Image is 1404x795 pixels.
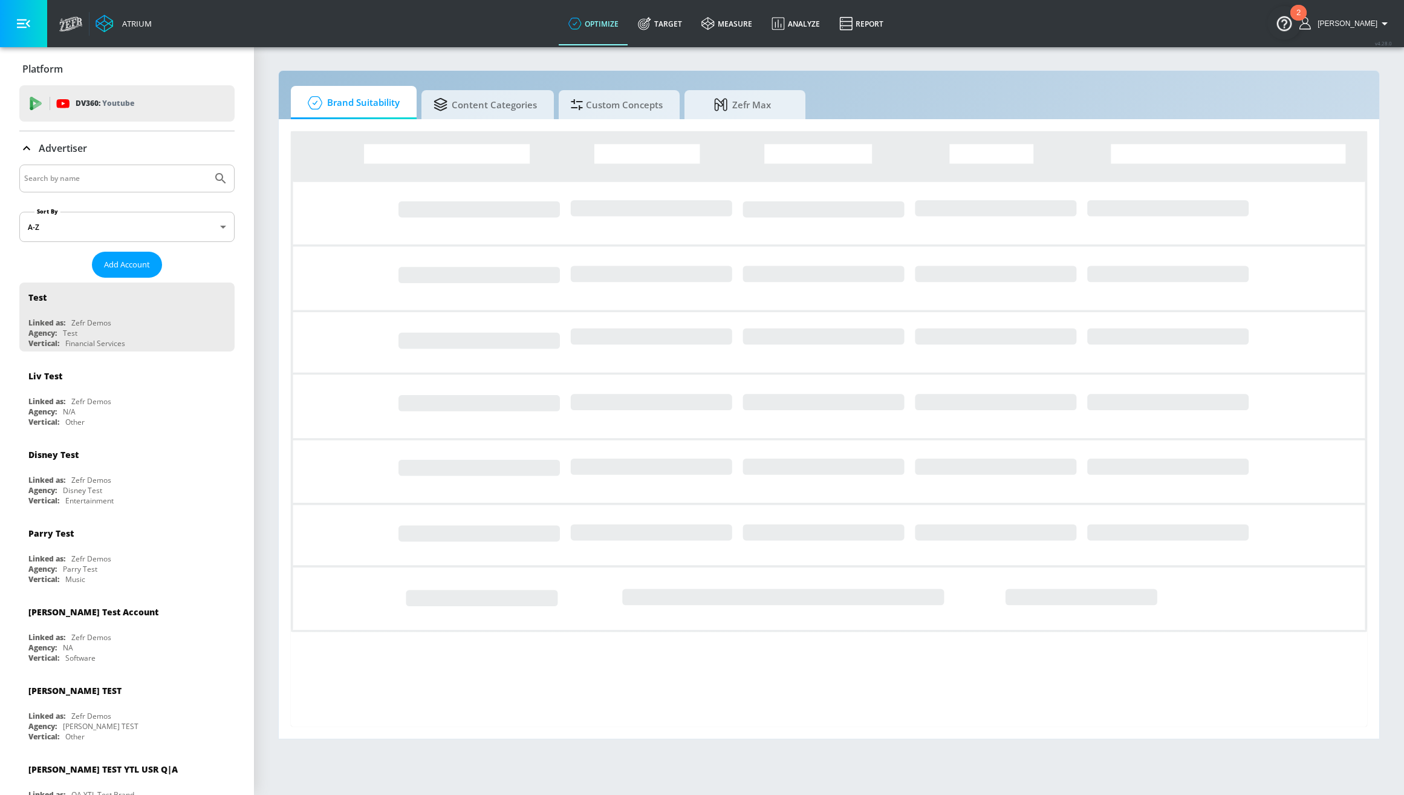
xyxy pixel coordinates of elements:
[28,653,59,663] div: Vertical:
[1313,19,1377,28] span: login as: jorge.cabral@zefr.com
[63,328,77,338] div: Test
[434,90,537,119] span: Content Categories
[65,338,125,348] div: Financial Services
[24,171,207,186] input: Search by name
[19,676,235,745] div: [PERSON_NAME] TESTLinked as:Zefr DemosAgency:[PERSON_NAME] TESTVertical:Other
[28,496,59,506] div: Vertical:
[65,496,114,506] div: Entertainment
[102,97,134,110] p: Youtube
[28,328,57,338] div: Agency:
[28,370,62,382] div: Liv Test
[19,597,235,666] div: [PERSON_NAME] Test AccountLinked as:Zefr DemosAgency:NAVertical:Software
[19,519,235,587] div: Parry TestLinked as:Zefr DemosAgency:Parry TestVertical:Music
[1299,16,1392,31] button: [PERSON_NAME]
[559,2,628,45] a: optimize
[1296,13,1301,28] div: 2
[28,396,65,407] div: Linked as:
[28,528,74,539] div: Parry Test
[71,475,111,485] div: Zefr Demos
[65,653,96,663] div: Software
[28,449,79,460] div: Disney Test
[63,485,102,496] div: Disney Test
[692,2,762,45] a: measure
[92,252,162,278] button: Add Account
[762,2,830,45] a: Analyze
[63,721,138,731] div: [PERSON_NAME] TEST
[697,90,788,119] span: Zefr Max
[71,554,111,564] div: Zefr Demos
[1375,40,1392,47] span: v 4.28.0
[28,764,178,775] div: [PERSON_NAME] TEST YTL USR Q|A
[28,485,57,496] div: Agency:
[117,18,152,29] div: Atrium
[28,721,57,731] div: Agency:
[28,731,59,742] div: Vertical:
[96,15,152,33] a: Atrium
[571,90,663,119] span: Custom Concepts
[19,361,235,430] div: Liv TestLinked as:Zefr DemosAgency:N/AVertical:Other
[28,554,65,564] div: Linked as:
[19,283,235,352] div: TestLinked as:Zefr DemosAgency:TestVertical:Financial Services
[19,52,235,86] div: Platform
[104,258,150,272] span: Add Account
[19,440,235,509] div: Disney TestLinked as:Zefr DemosAgency:Disney TestVertical:Entertainment
[19,212,235,242] div: A-Z
[28,564,57,574] div: Agency:
[28,475,65,485] div: Linked as:
[22,62,63,76] p: Platform
[28,318,65,328] div: Linked as:
[19,85,235,122] div: DV360: Youtube
[39,142,87,155] p: Advertiser
[628,2,692,45] a: Target
[28,685,122,696] div: [PERSON_NAME] TEST
[28,292,47,303] div: Test
[65,731,85,742] div: Other
[71,396,111,407] div: Zefr Demos
[28,574,59,584] div: Vertical:
[1267,6,1301,40] button: Open Resource Center, 2 new notifications
[28,711,65,721] div: Linked as:
[28,632,65,643] div: Linked as:
[76,97,134,110] p: DV360:
[63,643,73,653] div: NA
[71,711,111,721] div: Zefr Demos
[63,564,97,574] div: Parry Test
[28,407,57,417] div: Agency:
[28,417,59,427] div: Vertical:
[830,2,893,45] a: Report
[28,606,158,618] div: [PERSON_NAME] Test Account
[34,208,60,215] label: Sort By
[71,632,111,643] div: Zefr Demos
[65,574,85,584] div: Music
[71,318,111,328] div: Zefr Demos
[65,417,85,427] div: Other
[28,338,59,348] div: Vertical:
[63,407,76,417] div: N/A
[303,88,400,117] span: Brand Suitability
[19,131,235,165] div: Advertiser
[28,643,57,653] div: Agency:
